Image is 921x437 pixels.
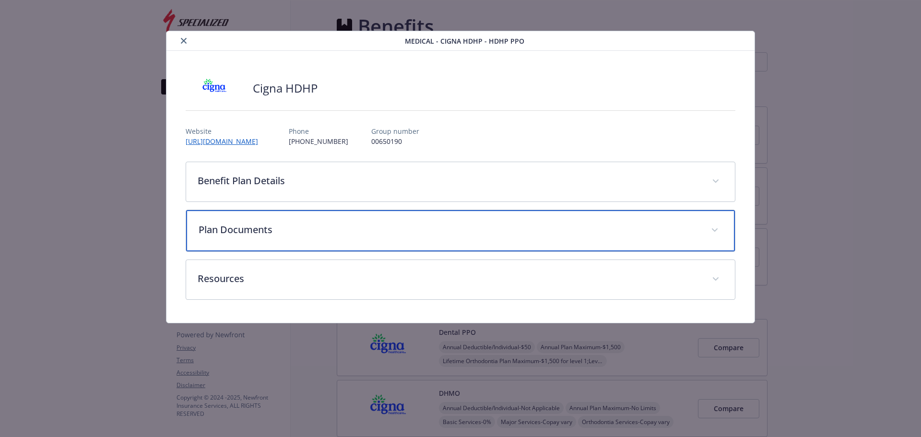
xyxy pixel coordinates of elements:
[186,137,266,146] a: [URL][DOMAIN_NAME]
[186,126,266,136] p: Website
[186,210,735,251] div: Plan Documents
[371,126,419,136] p: Group number
[198,174,701,188] p: Benefit Plan Details
[405,36,524,46] span: Medical - Cigna HDHP - HDHP PPO
[92,31,829,323] div: details for plan Medical - Cigna HDHP - HDHP PPO
[186,260,735,299] div: Resources
[199,223,700,237] p: Plan Documents
[198,272,701,286] p: Resources
[186,74,243,103] img: CIGNA
[289,126,348,136] p: Phone
[289,136,348,146] p: [PHONE_NUMBER]
[178,35,189,47] button: close
[253,80,318,96] h2: Cigna HDHP
[371,136,419,146] p: 00650190
[186,162,735,201] div: Benefit Plan Details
